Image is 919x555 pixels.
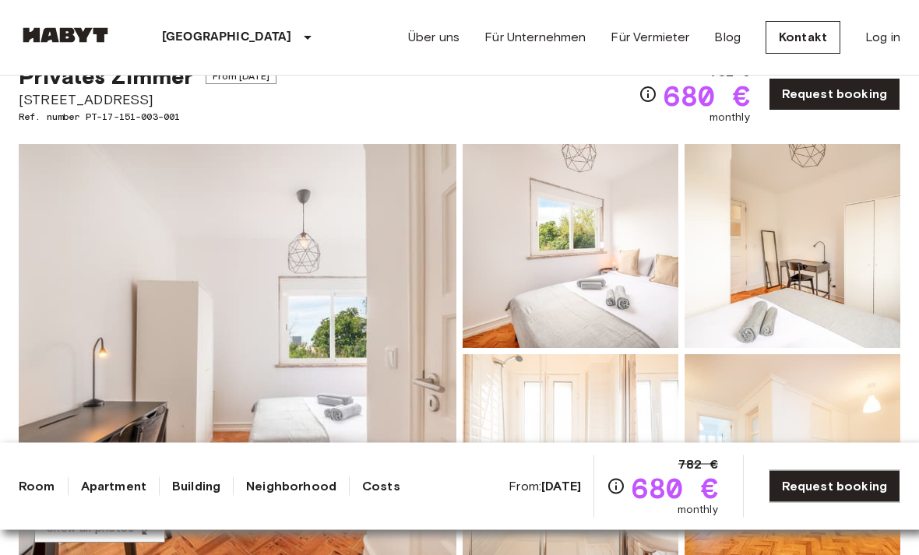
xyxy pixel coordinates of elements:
a: Request booking [769,79,900,111]
a: Request booking [769,470,900,503]
a: Über uns [408,28,459,47]
b: [DATE] [541,479,581,494]
p: [GEOGRAPHIC_DATA] [162,28,292,47]
svg: Check cost overview for full price breakdown. Please note that discounts apply to new joiners onl... [639,86,657,104]
a: Kontakt [766,21,840,54]
a: Für Unternehmen [484,28,586,47]
a: Log in [865,28,900,47]
span: 680 € [632,474,718,502]
a: Blog [714,28,741,47]
a: Room [19,477,55,496]
span: From [DATE] [206,69,276,85]
span: Ref. number PT-17-151-003-001 [19,111,276,125]
a: Apartment [81,477,146,496]
span: From: [509,478,581,495]
img: Habyt [19,27,112,43]
span: 680 € [664,83,750,111]
span: [STREET_ADDRESS] [19,90,276,111]
img: Picture of unit PT-17-151-003-001 [685,145,900,349]
a: Costs [362,477,400,496]
img: Picture of unit PT-17-151-003-001 [463,145,678,349]
svg: Check cost overview for full price breakdown. Please note that discounts apply to new joiners onl... [607,477,625,496]
a: Neighborhood [246,477,336,496]
span: 782 € [678,455,718,474]
span: Privates Zimmer [19,64,193,90]
a: Building [172,477,220,496]
a: Für Vermieter [611,28,689,47]
span: monthly [678,502,718,518]
span: monthly [709,111,750,126]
